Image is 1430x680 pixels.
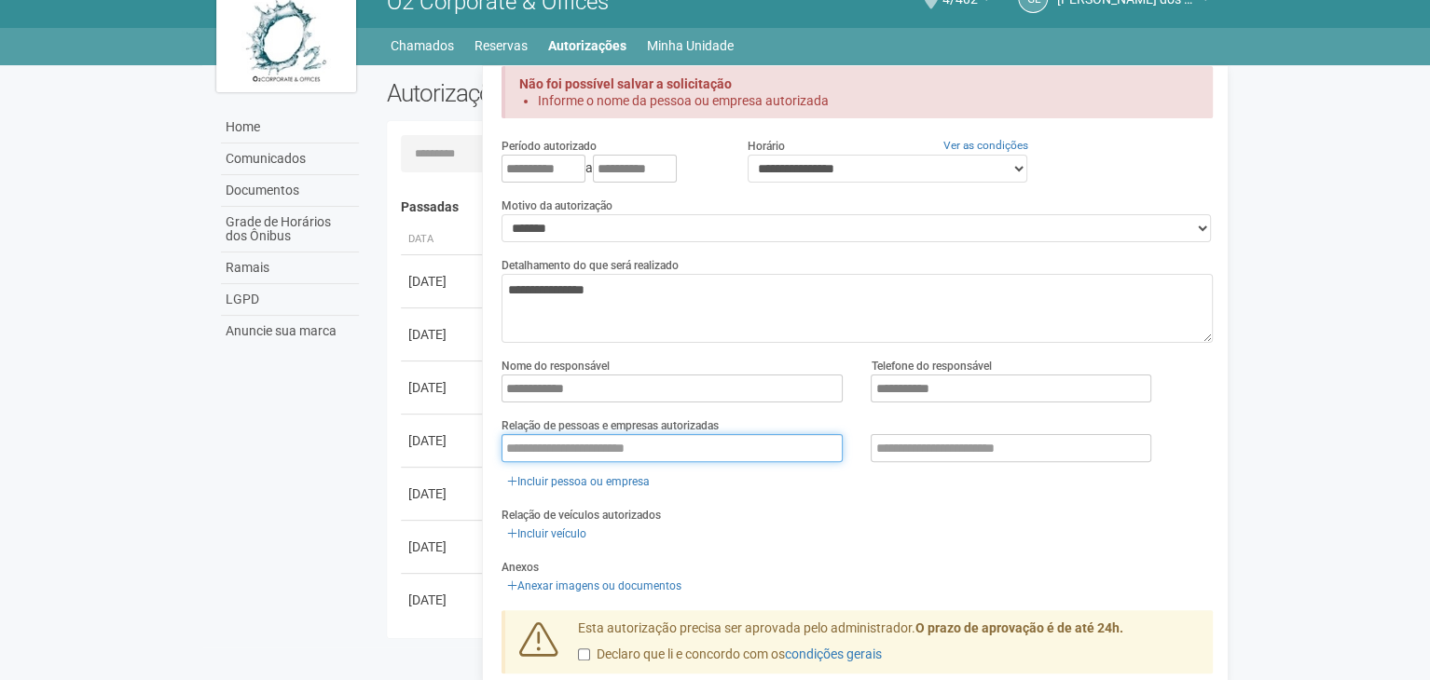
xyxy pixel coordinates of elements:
[502,197,612,214] label: Motivo da autorização
[408,325,477,344] div: [DATE]
[502,471,655,492] a: Incluir pessoa ou empresa
[647,33,734,59] a: Minha Unidade
[548,33,626,59] a: Autorizações
[502,559,539,576] label: Anexos
[387,79,786,107] h2: Autorizações
[915,620,1123,635] strong: O prazo de aprovação é de até 24h.
[408,378,477,397] div: [DATE]
[502,417,719,434] label: Relação de pessoas e empresas autorizadas
[578,648,590,660] input: Declaro que li e concordo com oscondições gerais
[391,33,454,59] a: Chamados
[943,139,1028,152] a: Ver as condições
[408,272,477,291] div: [DATE]
[221,143,359,175] a: Comunicados
[474,33,528,59] a: Reservas
[221,284,359,316] a: LGPD
[221,112,359,143] a: Home
[578,646,882,664] label: Declaro que li e concordo com os
[502,138,597,155] label: Período autorizado
[401,224,485,255] th: Data
[401,200,1200,214] h4: Passadas
[408,537,477,556] div: [DATE]
[502,576,687,596] a: Anexar imagens ou documentos
[221,207,359,252] a: Grade de Horários dos Ônibus
[221,316,359,347] a: Anuncie sua marca
[564,619,1213,673] div: Esta autorização precisa ser aprovada pelo administrador.
[221,175,359,207] a: Documentos
[408,591,477,609] div: [DATE]
[408,484,477,503] div: [DATE]
[785,646,882,661] a: condições gerais
[502,524,592,544] a: Incluir veículo
[221,252,359,284] a: Ramais
[502,507,661,524] label: Relação de veículos autorizados
[502,358,610,374] label: Nome do responsável
[519,76,732,91] strong: Não foi possível salvar a solicitação
[408,431,477,450] div: [DATE]
[748,138,785,155] label: Horário
[502,155,720,183] div: a
[871,358,991,374] label: Telefone do responsável
[502,257,679,274] label: Detalhamento do que será realizado
[538,92,1180,109] li: Informe o nome da pessoa ou empresa autorizada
